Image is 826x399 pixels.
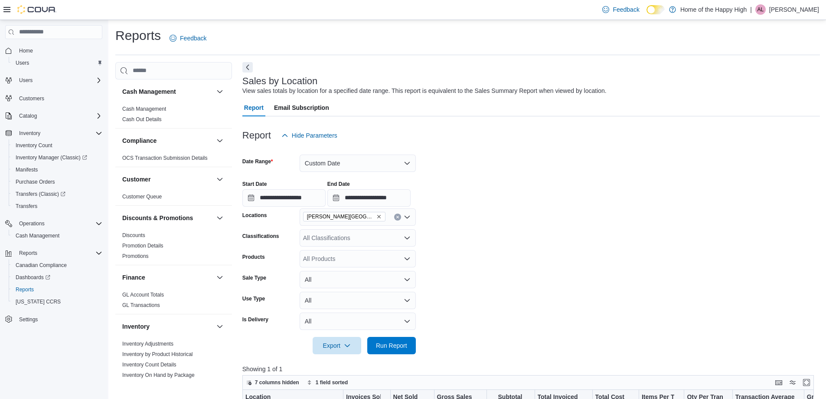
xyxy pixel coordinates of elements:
[122,362,176,368] a: Inventory Count Details
[300,155,416,172] button: Custom Date
[12,165,41,175] a: Manifests
[122,155,208,161] a: OCS Transaction Submission Details
[16,111,102,121] span: Catalog
[122,273,145,282] h3: Finance
[115,230,232,265] div: Discounts & Promotions
[122,372,195,379] span: Inventory On Hand by Package
[122,242,163,249] span: Promotion Details
[122,232,145,239] span: Discounts
[122,136,157,145] h3: Compliance
[274,99,329,116] span: Email Subscription
[242,158,273,165] label: Date Range
[9,139,106,152] button: Inventory Count
[122,87,213,96] button: Cash Management
[646,5,665,14] input: Dark Mode
[12,272,54,283] a: Dashboards
[19,77,33,84] span: Users
[404,214,411,221] button: Open list of options
[242,181,267,188] label: Start Date
[215,213,225,223] button: Discounts & Promotions
[115,27,161,44] h1: Reports
[12,260,102,270] span: Canadian Compliance
[12,140,56,151] a: Inventory Count
[12,177,59,187] a: Purchase Orders
[19,220,45,227] span: Operations
[122,322,213,331] button: Inventory
[313,337,361,354] button: Export
[300,292,416,309] button: All
[122,351,193,358] span: Inventory by Product Historical
[318,337,356,354] span: Export
[376,341,407,350] span: Run Report
[215,135,225,146] button: Compliance
[303,212,385,221] span: Estevan - Estevan Plaza - Fire & Flower
[12,152,91,163] a: Inventory Manager (Classic)
[215,272,225,283] button: Finance
[12,201,102,211] span: Transfers
[12,152,102,163] span: Inventory Manager (Classic)
[122,194,162,200] a: Customer Queue
[16,46,36,56] a: Home
[16,203,37,210] span: Transfers
[801,377,812,388] button: Enter fullscreen
[115,104,232,128] div: Cash Management
[16,93,48,104] a: Customers
[215,174,225,185] button: Customer
[122,341,173,347] a: Inventory Adjustments
[16,218,102,229] span: Operations
[292,131,337,140] span: Hide Parameters
[122,155,208,162] span: OCS Transaction Submission Details
[16,298,61,305] span: [US_STATE] CCRS
[16,314,102,325] span: Settings
[613,5,639,14] span: Feedback
[12,272,102,283] span: Dashboards
[242,365,820,373] p: Showing 1 of 1
[12,260,70,270] a: Canadian Compliance
[215,86,225,97] button: Cash Management
[12,297,102,307] span: Washington CCRS
[255,379,299,386] span: 7 columns hidden
[122,273,213,282] button: Finance
[115,191,232,205] div: Customer
[242,212,267,219] label: Locations
[2,44,106,57] button: Home
[16,218,48,229] button: Operations
[242,86,607,96] div: View sales totals by location for a specified date range. This report is equivalent to the Sales ...
[2,110,106,122] button: Catalog
[166,30,210,47] a: Feedback
[680,4,747,15] p: Home of the Happy High
[9,200,106,212] button: Transfers
[122,87,176,96] h3: Cash Management
[242,189,326,207] input: Press the down key to open a popover containing a calendar.
[2,313,106,326] button: Settings
[327,181,350,188] label: End Date
[12,165,102,175] span: Manifests
[12,58,33,68] a: Users
[16,92,102,103] span: Customers
[122,372,195,378] a: Inventory On Hand by Package
[19,47,33,54] span: Home
[242,130,271,141] h3: Report
[9,152,106,164] a: Inventory Manager (Classic)
[16,111,40,121] button: Catalog
[9,176,106,188] button: Purchase Orders
[122,214,213,222] button: Discounts & Promotions
[242,274,266,281] label: Sale Type
[599,1,643,18] a: Feedback
[19,250,37,257] span: Reports
[9,271,106,284] a: Dashboards
[300,271,416,288] button: All
[122,193,162,200] span: Customer Queue
[19,316,38,323] span: Settings
[9,230,106,242] button: Cash Management
[19,112,37,119] span: Catalog
[12,231,63,241] a: Cash Management
[2,127,106,139] button: Inventory
[16,248,102,258] span: Reports
[757,4,764,15] span: AL
[12,231,102,241] span: Cash Management
[115,153,232,167] div: Compliance
[16,75,36,86] button: Users
[12,177,102,187] span: Purchase Orders
[12,297,64,307] a: [US_STATE] CCRS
